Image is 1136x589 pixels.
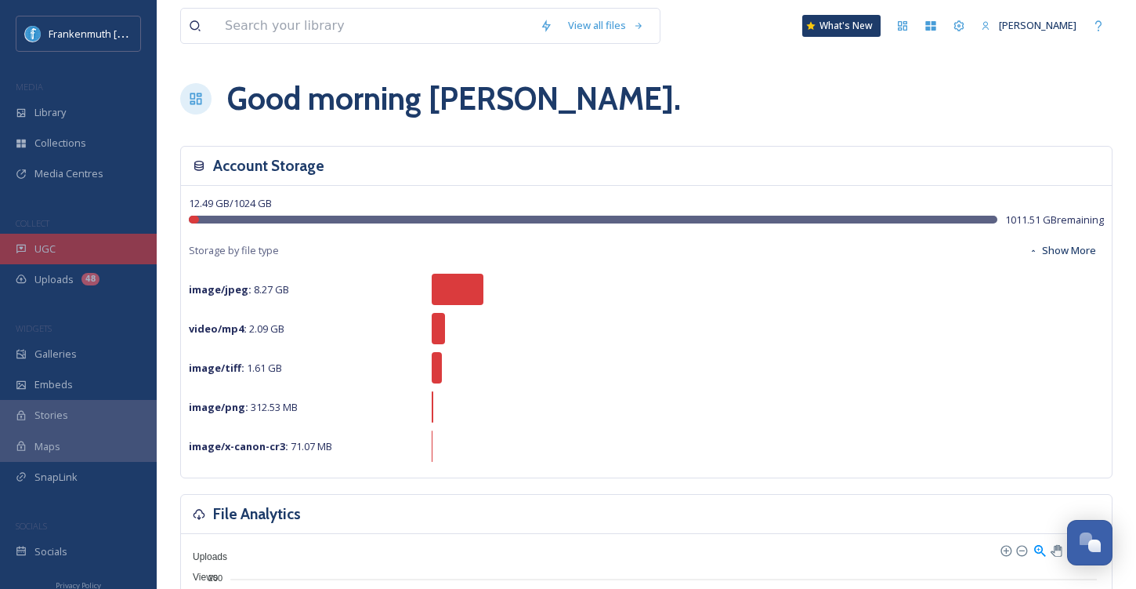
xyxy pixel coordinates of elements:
[189,400,298,414] span: 312.53 MB
[34,272,74,287] span: Uploads
[181,551,227,562] span: Uploads
[1000,544,1011,555] div: Zoom In
[217,9,532,43] input: Search your library
[34,544,67,559] span: Socials
[189,400,248,414] strong: image/png :
[16,217,49,229] span: COLLECT
[189,361,244,375] strong: image/tiff :
[213,155,324,177] h3: Account Storage
[16,81,43,93] span: MEDIA
[1005,213,1104,227] span: 1011.51 GB remaining
[34,439,60,454] span: Maps
[181,572,218,583] span: Views
[16,520,47,532] span: SOCIALS
[34,242,56,256] span: UGC
[189,322,284,336] span: 2.09 GB
[189,282,289,296] span: 8.27 GB
[16,322,52,334] span: WIDGETS
[34,347,77,362] span: Galleries
[189,439,332,453] span: 71.07 MB
[34,105,66,120] span: Library
[189,361,282,375] span: 1.61 GB
[227,75,681,122] h1: Good morning [PERSON_NAME] .
[189,322,247,336] strong: video/mp4 :
[34,166,103,181] span: Media Centres
[1051,545,1060,554] div: Panning
[34,136,86,151] span: Collections
[189,439,288,453] strong: image/x-canon-cr3 :
[34,470,78,485] span: SnapLink
[802,15,881,37] a: What's New
[208,573,222,582] tspan: 200
[34,408,68,423] span: Stories
[213,503,301,525] h3: File Analytics
[189,282,251,296] strong: image/jpeg :
[189,243,279,258] span: Storage by file type
[81,273,99,285] div: 48
[1015,544,1026,555] div: Zoom Out
[25,26,41,42] img: Social%20Media%20PFP%202025.jpg
[973,10,1084,41] a: [PERSON_NAME]
[1033,543,1046,556] div: Selection Zoom
[560,10,652,41] a: View all files
[1067,520,1112,565] button: Open Chat
[189,196,272,210] span: 12.49 GB / 1024 GB
[49,26,167,41] span: Frankenmuth [US_STATE]
[34,377,73,392] span: Embeds
[999,18,1076,32] span: [PERSON_NAME]
[1021,235,1104,266] button: Show More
